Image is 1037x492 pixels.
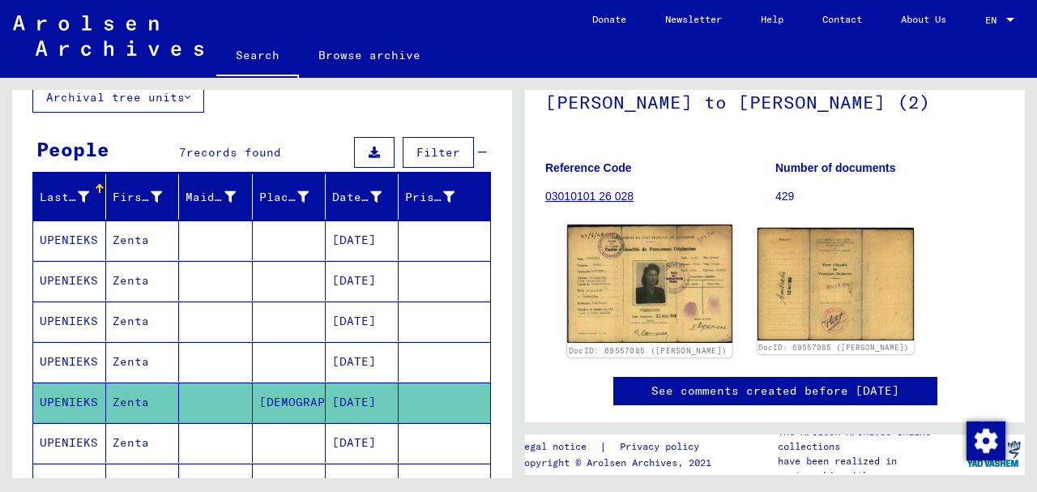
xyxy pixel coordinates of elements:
[13,15,203,56] img: Arolsen_neg.svg
[569,345,727,355] a: DocID: 69557085 ([PERSON_NAME])
[326,174,399,220] mat-header-cell: Date of Birth
[186,145,281,160] span: records found
[106,220,179,260] mat-cell: Zenta
[106,342,179,382] mat-cell: Zenta
[40,184,109,210] div: Last Name
[106,383,179,422] mat-cell: Zenta
[758,343,909,352] a: DocID: 69557085 ([PERSON_NAME])
[326,423,399,463] mat-cell: [DATE]
[299,36,440,75] a: Browse archive
[332,184,402,210] div: Date of Birth
[416,145,460,160] span: Filter
[405,189,454,206] div: Prisoner #
[253,383,326,422] mat-cell: [DEMOGRAPHIC_DATA]
[326,302,399,341] mat-cell: [DATE]
[33,261,106,301] mat-cell: UPENIEKS
[326,383,399,422] mat-cell: [DATE]
[518,439,719,456] div: |
[33,423,106,463] mat-cell: UPENIEKS
[985,15,1003,26] span: EN
[326,220,399,260] mat-cell: [DATE]
[179,174,252,220] mat-header-cell: Maiden Name
[778,454,962,483] p: have been realized in partnership with
[186,189,235,206] div: Maiden Name
[33,342,106,382] mat-cell: UPENIEKS
[757,228,915,340] img: 002.jpg
[113,184,182,210] div: First Name
[518,439,600,456] a: Legal notice
[518,456,719,470] p: Copyright © Arolsen Archives, 2021
[33,220,106,260] mat-cell: UPENIEKS
[326,261,399,301] mat-cell: [DATE]
[186,184,255,210] div: Maiden Name
[33,302,106,341] mat-cell: UPENIEKS
[403,137,474,168] button: Filter
[36,135,109,164] div: People
[106,261,179,301] mat-cell: Zenta
[106,302,179,341] mat-cell: Zenta
[259,184,329,210] div: Place of Birth
[179,145,186,160] span: 7
[607,439,719,456] a: Privacy policy
[259,189,309,206] div: Place of Birth
[545,190,634,203] a: 03010101 26 028
[963,434,1024,474] img: yv_logo.png
[32,82,204,113] button: Archival tree units
[40,189,89,206] div: Last Name
[399,174,490,220] mat-header-cell: Prisoner #
[326,342,399,382] mat-cell: [DATE]
[405,184,475,210] div: Prisoner #
[106,174,179,220] mat-header-cell: First Name
[967,421,1005,460] img: Change consent
[216,36,299,78] a: Search
[113,189,162,206] div: First Name
[775,188,1005,205] p: 429
[33,174,106,220] mat-header-cell: Last Name
[775,161,896,174] b: Number of documents
[253,174,326,220] mat-header-cell: Place of Birth
[778,425,962,454] p: The Arolsen Archives online collections
[106,423,179,463] mat-cell: Zenta
[33,383,106,422] mat-cell: UPENIEKS
[567,225,732,343] img: 001.jpg
[651,383,899,400] a: See comments created before [DATE]
[332,189,382,206] div: Date of Birth
[545,161,632,174] b: Reference Code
